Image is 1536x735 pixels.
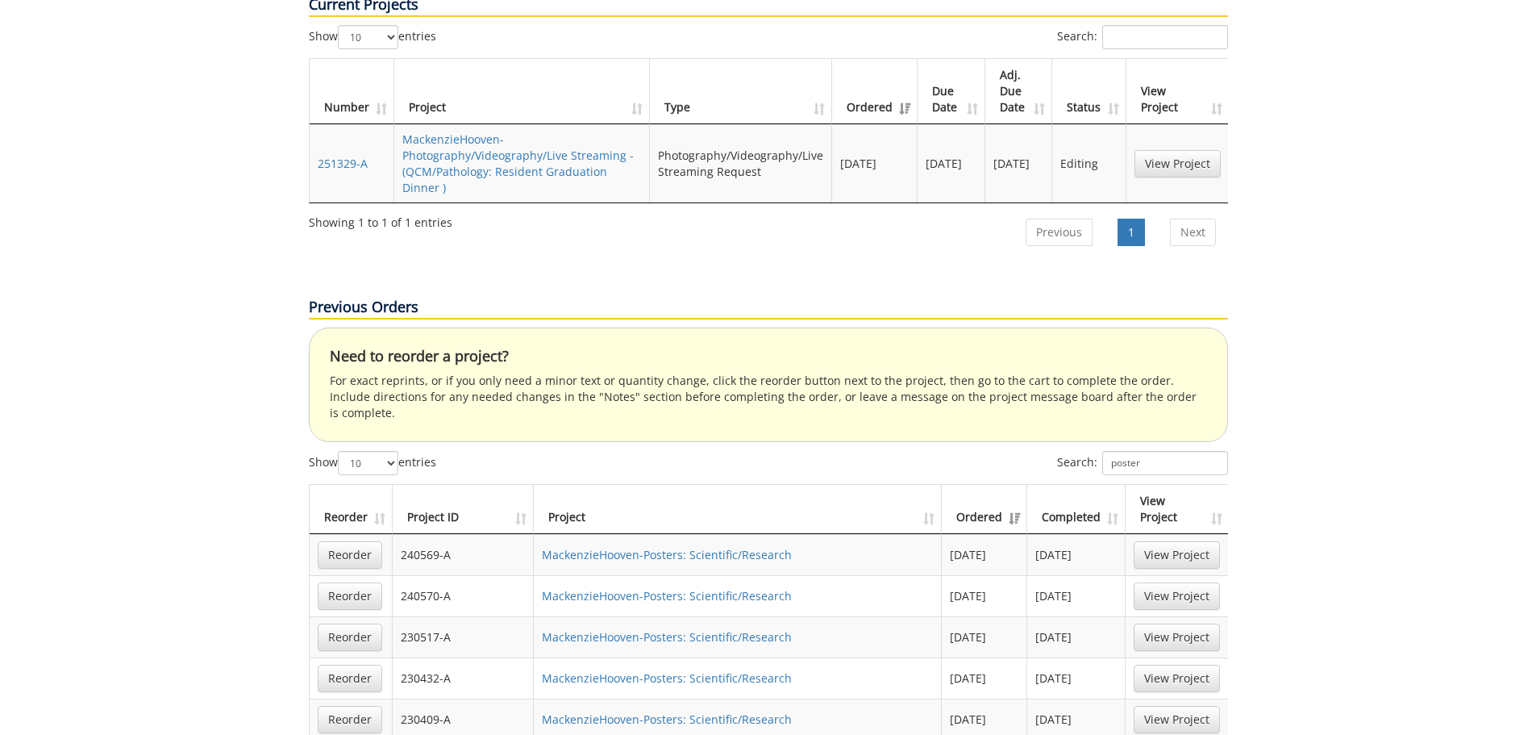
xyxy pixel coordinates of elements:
th: Project: activate to sort column ascending [394,59,650,124]
th: Due Date: activate to sort column ascending [918,59,985,124]
th: Ordered: activate to sort column ascending [942,485,1027,534]
td: [DATE] [1027,534,1126,575]
td: Editing [1052,124,1126,203]
a: View Project [1134,706,1220,733]
th: View Project: activate to sort column ascending [1126,59,1229,124]
a: Reorder [318,583,382,610]
a: MackenzieHooven-Posters: Scientific/Research [542,712,792,727]
td: [DATE] [942,616,1027,658]
a: Reorder [318,665,382,692]
th: Project: activate to sort column ascending [534,485,942,534]
td: [DATE] [918,124,985,203]
a: Reorder [318,541,382,569]
th: Project ID: activate to sort column ascending [393,485,535,534]
td: Photography/Videography/Live Streaming Request [650,124,832,203]
a: View Project [1134,583,1220,610]
td: [DATE] [985,124,1053,203]
td: [DATE] [1027,616,1126,658]
input: Search: [1102,25,1228,49]
a: MackenzieHooven-Photography/Videography/Live Streaming - (QCM/Pathology: Resident Graduation Dinn... [402,132,634,195]
a: View Project [1134,624,1220,651]
th: Number: activate to sort column ascending [310,59,394,124]
th: Ordered: activate to sort column ascending [832,59,918,124]
a: MackenzieHooven-Posters: Scientific/Research [542,670,792,686]
a: View Project [1134,541,1220,569]
td: 240569-A [393,534,535,575]
div: Showing 1 to 1 of 1 entries [309,208,452,231]
td: 230517-A [393,616,535,658]
td: [DATE] [942,534,1027,575]
td: [DATE] [1027,658,1126,699]
a: View Project [1134,150,1221,177]
label: Show entries [309,25,436,49]
a: 251329-A [318,156,368,171]
label: Search: [1057,451,1228,475]
label: Show entries [309,451,436,475]
th: Completed: activate to sort column ascending [1027,485,1126,534]
input: Search: [1102,451,1228,475]
a: Reorder [318,706,382,733]
th: Adj. Due Date: activate to sort column ascending [985,59,1053,124]
a: MackenzieHooven-Posters: Scientific/Research [542,588,792,603]
h4: Need to reorder a project? [330,349,1207,365]
a: MackenzieHooven-Posters: Scientific/Research [542,547,792,562]
td: [DATE] [942,658,1027,699]
p: For exact reprints, or if you only need a minor text or quantity change, click the reorder button... [330,373,1207,421]
td: [DATE] [942,575,1027,616]
a: MackenzieHooven-Posters: Scientific/Research [542,629,792,645]
label: Search: [1057,25,1228,49]
td: 240570-A [393,575,535,616]
a: Next [1170,219,1216,246]
select: Showentries [338,25,398,49]
td: [DATE] [1027,575,1126,616]
a: 1 [1118,219,1145,246]
th: Status: activate to sort column ascending [1052,59,1126,124]
a: Previous [1026,219,1093,246]
select: Showentries [338,451,398,475]
p: Previous Orders [309,297,1228,319]
td: [DATE] [832,124,918,203]
a: Reorder [318,624,382,651]
a: View Project [1134,665,1220,692]
th: Type: activate to sort column ascending [650,59,832,124]
td: 230432-A [393,658,535,699]
th: Reorder: activate to sort column ascending [310,485,393,534]
th: View Project: activate to sort column ascending [1126,485,1228,534]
